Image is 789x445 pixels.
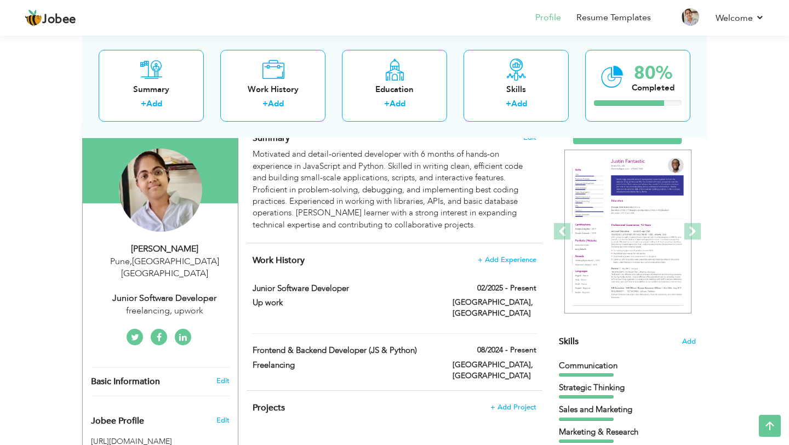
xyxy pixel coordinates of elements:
[42,14,76,26] span: Jobee
[83,404,238,432] div: Enhance your career by creating a custom URL for your Jobee public profile.
[141,98,146,110] label: +
[253,255,536,266] h4: This helps to show the companies you have worked for.
[253,402,536,413] h4: This helps to highlight the project, tools and skills you have worked on.
[559,426,696,438] div: Marketing & Research
[559,335,579,347] span: Skills
[490,403,536,411] span: + Add Project
[472,83,560,95] div: Skills
[253,360,437,371] label: Freelancing
[384,98,390,110] label: +
[91,417,144,426] span: Jobee Profile
[216,415,230,425] span: Edit
[91,292,238,305] div: Junior Software Developer
[268,98,284,109] a: Add
[523,134,536,141] span: Edit
[91,305,238,317] div: freelancing, upwork
[632,82,674,93] div: Completed
[253,149,536,231] div: Motivated and detail-oriented developer with 6 months of hands-on experience in JavaScript and Py...
[559,360,696,372] div: Communication
[216,376,230,386] a: Edit
[535,12,561,24] a: Profile
[682,8,699,26] img: Profile Img
[351,83,438,95] div: Education
[511,98,527,109] a: Add
[262,98,268,110] label: +
[91,243,238,255] div: [PERSON_NAME]
[253,132,290,144] span: Summary
[453,297,536,319] label: [GEOGRAPHIC_DATA], [GEOGRAPHIC_DATA]
[559,404,696,415] div: Sales and Marketing
[682,336,696,347] span: Add
[253,297,437,309] label: Up work
[253,254,305,266] span: Work History
[576,12,651,24] a: Resume Templates
[253,133,536,144] h4: Adding a summary is a quick and easy way to highlight your experience and interests.
[716,12,764,25] a: Welcome
[130,255,132,267] span: ,
[91,377,160,387] span: Basic Information
[559,382,696,393] div: Strategic Thinking
[477,345,536,356] label: 08/2024 - Present
[253,402,285,414] span: Projects
[229,83,317,95] div: Work History
[25,9,76,27] a: Jobee
[478,256,536,264] span: + Add Experience
[146,98,162,109] a: Add
[107,83,195,95] div: Summary
[25,9,42,27] img: jobee.io
[506,98,511,110] label: +
[390,98,405,109] a: Add
[453,360,536,381] label: [GEOGRAPHIC_DATA], [GEOGRAPHIC_DATA]
[91,255,238,281] div: Pune [GEOGRAPHIC_DATA] [GEOGRAPHIC_DATA]
[253,345,437,356] label: Frontend & Backend Developer (JS & Python)
[477,283,536,294] label: 02/2025 - Present
[253,283,437,294] label: Junior Software Developer
[632,64,674,82] div: 80%
[119,149,202,232] img: Saniay Vinod Dhengale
